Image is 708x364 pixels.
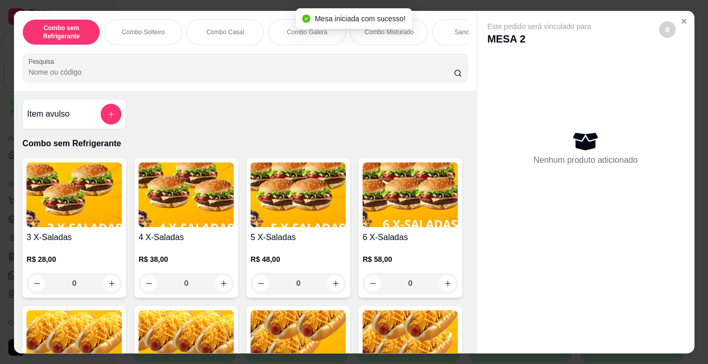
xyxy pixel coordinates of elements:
p: R$ 58,00 [362,254,458,264]
p: R$ 48,00 [250,254,346,264]
button: decrease-product-quantity [140,275,157,291]
p: Combo Galera [287,28,327,36]
p: Combo Misturado [364,28,414,36]
p: MESA 2 [487,32,591,46]
span: Mesa iniciada com sucesso! [315,15,405,23]
p: Combo sem Refrigerante [22,137,468,150]
button: Close [675,13,692,30]
button: increase-product-quantity [439,275,456,291]
p: Sanduíches [455,28,487,36]
img: product-image [26,162,122,227]
button: decrease-product-quantity [659,21,675,38]
button: increase-product-quantity [327,275,344,291]
p: Este pedido será vinculado para [487,21,591,32]
label: Pesquisa [29,57,58,66]
img: product-image [138,162,234,227]
button: decrease-product-quantity [252,275,269,291]
button: add-separate-item [101,104,121,124]
p: Combo sem Refrigerante [31,24,91,40]
h4: 6 X-Saladas [362,231,458,244]
h4: 3 X-Saladas [26,231,122,244]
span: check-circle [302,15,310,23]
h4: 4 X-Saladas [138,231,234,244]
img: product-image [362,162,458,227]
p: R$ 38,00 [138,254,234,264]
p: Combo Casal [206,28,244,36]
img: product-image [250,162,346,227]
p: R$ 28,00 [26,254,122,264]
button: decrease-product-quantity [364,275,381,291]
input: Pesquisa [29,67,454,77]
p: Nenhum produto adicionado [533,154,638,166]
h4: Item avulso [27,108,69,120]
button: increase-product-quantity [103,275,120,291]
button: decrease-product-quantity [29,275,45,291]
button: increase-product-quantity [215,275,232,291]
p: Combo Solteiro [122,28,165,36]
h4: 5 X-Saladas [250,231,346,244]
